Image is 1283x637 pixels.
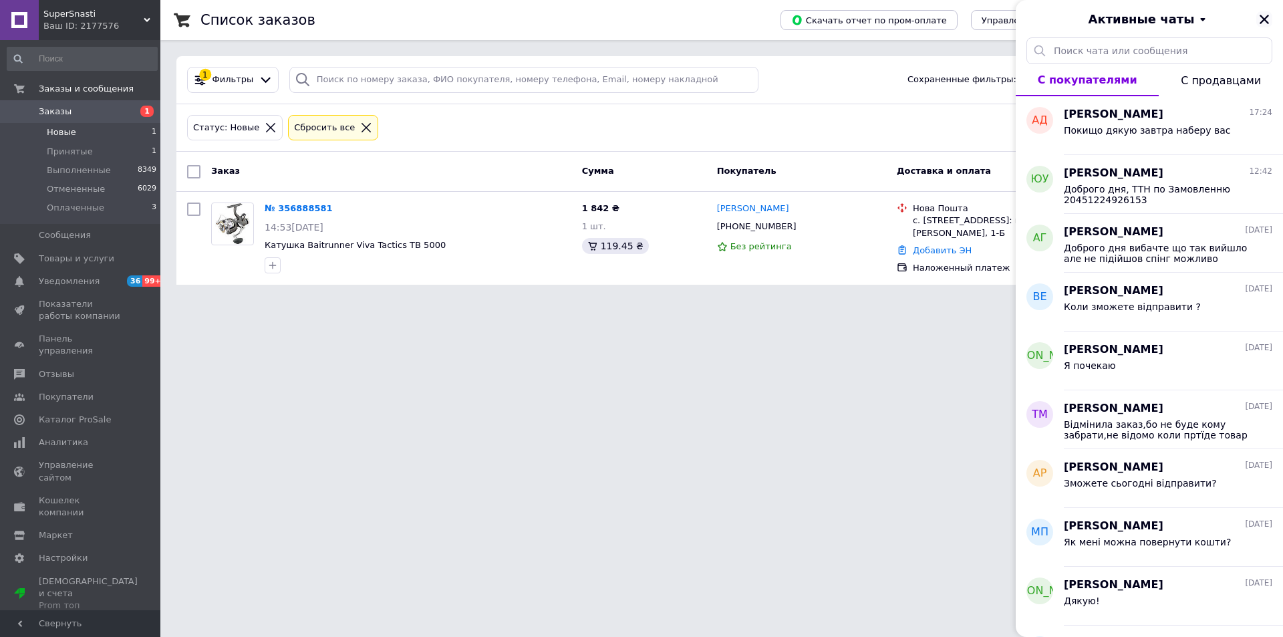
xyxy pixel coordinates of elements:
[43,20,160,32] div: Ваш ID: 2177576
[1249,166,1272,177] span: 12:42
[1064,225,1163,240] span: [PERSON_NAME]
[1016,96,1283,155] button: АД[PERSON_NAME]17:24Покищо дякую завтра наберу вас
[897,166,991,176] span: Доставка и оплата
[7,47,158,71] input: Поиск
[1064,342,1163,358] span: [PERSON_NAME]
[1064,360,1116,371] span: Я почекаю
[47,126,76,138] span: Новые
[714,218,799,235] div: [PHONE_NUMBER]
[1064,596,1100,606] span: Дякую!
[43,8,144,20] span: SuperSnasti
[39,576,138,612] span: [DEMOGRAPHIC_DATA] и счета
[1245,519,1272,530] span: [DATE]
[1064,419,1254,440] span: Відмінила заказ,бо не буде кому забрати,не відомо коли пртїде товар
[582,203,619,213] span: 1 842 ₴
[1016,449,1283,508] button: АР[PERSON_NAME][DATE]Зможете сьогодні відправити?
[142,275,164,287] span: 99+
[982,15,1087,25] span: Управление статусами
[1245,225,1272,236] span: [DATE]
[996,584,1085,599] span: [PERSON_NAME]
[1033,231,1047,246] span: АГ
[265,240,446,250] a: Катушка Baitrunner Viva Tactics TB 5000
[211,166,240,176] span: Заказ
[1064,243,1254,264] span: Доброго дня вибачте що так вийшло але не підійшов спінг можливо повернути? В користуванні не був!
[47,183,105,195] span: Отмененные
[152,126,156,138] span: 1
[138,183,156,195] span: 6029
[1033,466,1047,481] span: АР
[140,106,154,117] span: 1
[1245,578,1272,589] span: [DATE]
[1030,172,1048,187] span: юу
[1016,567,1283,626] button: [PERSON_NAME][PERSON_NAME][DATE]Дякую!
[1016,332,1283,390] button: [PERSON_NAME][PERSON_NAME][DATE]Я почекаю
[39,275,100,287] span: Уведомления
[39,600,138,612] div: Prom топ
[152,202,156,214] span: 3
[1016,64,1159,96] button: С покупателями
[1031,525,1048,540] span: МП
[289,67,758,93] input: Поиск по номеру заказа, ФИО покупателя, номеру телефона, Email, номеру накладной
[265,203,333,213] a: № 356888581
[582,221,606,231] span: 1 шт.
[39,368,74,380] span: Отзывы
[39,298,124,322] span: Показатели работы компании
[1249,107,1272,118] span: 17:24
[1064,283,1163,299] span: [PERSON_NAME]
[1016,273,1283,332] button: ВЕ[PERSON_NAME][DATE]Коли зможете відправити ?
[1016,390,1283,449] button: ТМ[PERSON_NAME][DATE]Відмінила заказ,бо не буде кому забрати,не відомо коли пртїде товар
[1032,289,1046,305] span: ВЕ
[215,203,249,245] img: Фото товару
[39,391,94,403] span: Покупатели
[1089,11,1195,28] span: Активные чаты
[1038,74,1137,86] span: С покупателями
[582,166,614,176] span: Сумма
[39,106,72,118] span: Заказы
[190,121,262,135] div: Статус: Новые
[47,202,104,214] span: Оплаченные
[1053,11,1246,28] button: Активные чаты
[971,10,1097,30] button: Управление статусами
[1064,125,1230,136] span: Покищо дякую завтра наберу вас
[1064,578,1163,593] span: [PERSON_NAME]
[39,253,114,265] span: Товары и услуги
[39,529,73,541] span: Маркет
[39,459,124,483] span: Управление сайтом
[127,275,142,287] span: 36
[39,552,88,564] span: Настройки
[913,262,1102,274] div: Наложенный платеж
[1064,537,1231,547] span: Як мені можна повернути кошти?
[1016,214,1283,273] button: АГ[PERSON_NAME][DATE]Доброго дня вибачте що так вийшло але не підійшов спінг можливо повернути? В...
[1245,283,1272,295] span: [DATE]
[1064,401,1163,416] span: [PERSON_NAME]
[1064,519,1163,534] span: [PERSON_NAME]
[1016,508,1283,567] button: МП[PERSON_NAME][DATE]Як мені можна повернути кошти?
[1064,301,1201,312] span: Коли зможете відправити ?
[1245,342,1272,354] span: [DATE]
[39,229,91,241] span: Сообщения
[913,215,1102,239] div: с. [STREET_ADDRESS]: вул. [PERSON_NAME], 1-Б
[39,414,111,426] span: Каталог ProSale
[1016,155,1283,214] button: юу[PERSON_NAME]12:42Доброго дня, ТТН по Замовленню 20451224926153
[39,436,88,449] span: Аналитика
[200,12,315,28] h1: Список заказов
[39,495,124,519] span: Кошелек компании
[717,166,776,176] span: Покупатель
[1245,401,1272,412] span: [DATE]
[39,333,124,357] span: Панель управления
[907,74,1016,86] span: Сохраненные фильтры:
[582,238,649,254] div: 119.45 ₴
[1245,460,1272,471] span: [DATE]
[1181,74,1261,87] span: С продавцами
[913,203,1102,215] div: Нова Пошта
[791,14,947,26] span: Скачать отчет по пром-оплате
[717,203,789,215] a: [PERSON_NAME]
[1064,107,1163,122] span: [PERSON_NAME]
[199,69,211,81] div: 1
[1256,11,1272,27] button: Закрыть
[291,121,358,135] div: Сбросить все
[1064,166,1163,181] span: [PERSON_NAME]
[996,348,1085,364] span: [PERSON_NAME]
[1064,478,1217,489] span: Зможете сьогодні відправити?
[780,10,958,30] button: Скачать отчет по пром-оплате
